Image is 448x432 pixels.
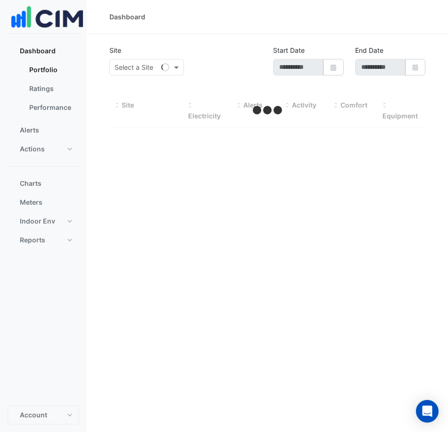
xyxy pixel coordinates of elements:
span: Alerts [243,101,263,109]
button: Dashboard [8,42,79,60]
span: Alerts [20,125,39,135]
a: Portfolio [22,60,79,79]
a: Ratings [22,79,79,98]
div: Open Intercom Messenger [416,400,439,423]
span: Indoor Env [20,216,55,226]
button: Alerts [8,121,79,140]
button: Indoor Env [8,212,79,231]
div: Dashboard [8,60,79,121]
button: Actions [8,140,79,158]
span: Meters [20,198,42,207]
button: Account [8,406,79,424]
button: Charts [8,174,79,193]
span: Site [122,101,134,109]
span: Electricity [188,112,221,120]
img: Company Logo [11,1,83,33]
button: Reports [8,231,79,249]
span: Reports [20,235,45,245]
span: Dashboard [20,46,56,56]
label: Start Date [273,45,305,55]
span: Account [20,410,47,420]
button: Meters [8,193,79,212]
div: Dashboard [109,12,145,22]
label: End Date [355,45,383,55]
span: Charts [20,179,41,188]
span: Actions [20,144,45,154]
label: Site [109,45,121,55]
span: Comfort [340,101,367,109]
span: Activity [292,101,316,109]
a: Performance [22,98,79,117]
span: Equipment [382,112,418,120]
